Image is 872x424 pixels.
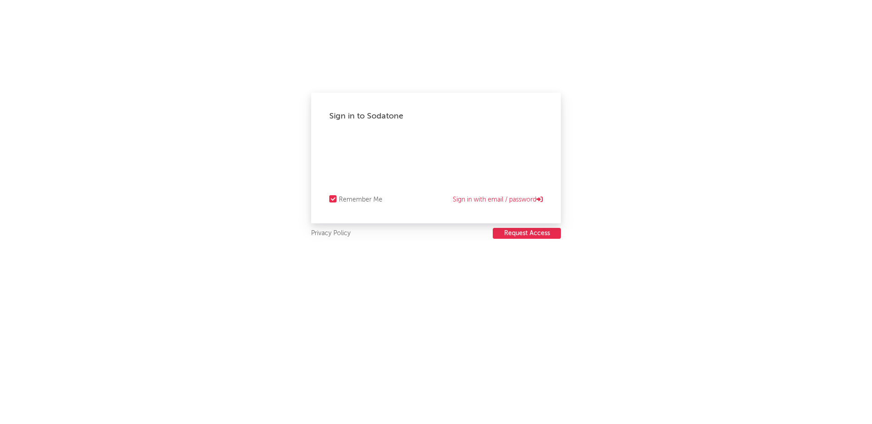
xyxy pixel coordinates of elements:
[329,111,543,122] div: Sign in to Sodatone
[339,194,382,205] div: Remember Me
[493,228,561,239] button: Request Access
[453,194,543,205] a: Sign in with email / password
[311,228,351,239] a: Privacy Policy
